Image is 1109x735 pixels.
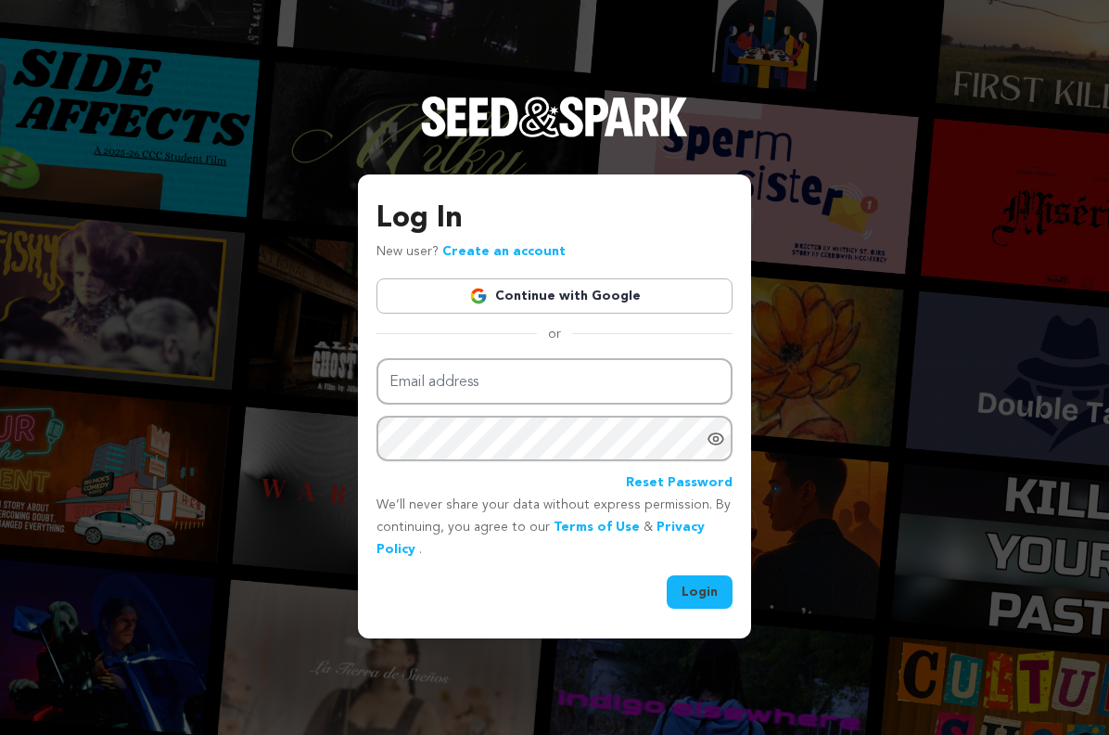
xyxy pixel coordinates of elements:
[376,278,733,314] a: Continue with Google
[554,521,640,534] a: Terms of Use
[537,325,572,343] span: or
[421,97,688,137] img: Seed&Spark Logo
[667,575,733,609] button: Login
[626,472,733,495] a: Reset Password
[707,430,725,448] a: Show password as plain text. Warning: this will display your password on the screen.
[421,97,688,174] a: Seed&Spark Homepage
[376,521,705,556] a: Privacy Policy
[469,287,488,305] img: Google logo
[442,245,566,258] a: Create an account
[376,358,733,406] input: Email address
[376,241,566,264] p: New user?
[376,495,733,561] p: We’ll never share your data without express permission. By continuing, you agree to our & .
[376,197,733,241] h3: Log In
